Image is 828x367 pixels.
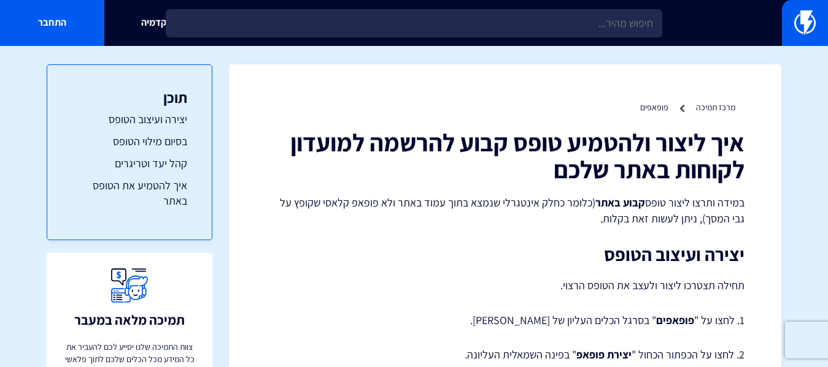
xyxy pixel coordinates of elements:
[72,134,187,149] a: בסיום מילוי הטופס
[266,195,745,226] p: במידה ותרצו ליצור טופס (כלומר כחלק אינטגרלי שנמצא בתוך עמוד באתר ולא פופאפ קלאסי שקופץ על גבי המס...
[72,178,187,209] a: איך להטמיע את הטופס באתר
[266,347,745,363] p: 2. לחצו על הכפתור הכחול " " בפינה השמאלית העליונה.
[266,129,745,183] h1: איך ליצור ולהטמיע טופס קבוע להרשמה למועדון לקוחות באתר שלכם
[640,102,668,113] a: פופאפים
[266,312,745,328] p: 1. לחצו על " " בסרגל הכלים העליון של [PERSON_NAME].
[595,195,645,210] strong: קבוע באתר
[74,312,185,327] h3: תמיכה מלאה במעבר
[656,313,694,327] strong: פופאפים
[166,9,662,37] input: חיפוש מהיר...
[72,112,187,127] a: יצירה ועיצוב הטופס
[266,244,745,265] h2: יצירה ועיצוב הטופס
[266,277,745,294] p: תחילה תצטרכו ליצור ולעצב את הטופס הרצוי.
[72,89,187,105] h3: תוכן
[576,347,632,361] strong: יצירת פופאפ
[696,102,735,113] a: מרכז תמיכה
[72,156,187,172] a: קהל יעד וטריגרים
